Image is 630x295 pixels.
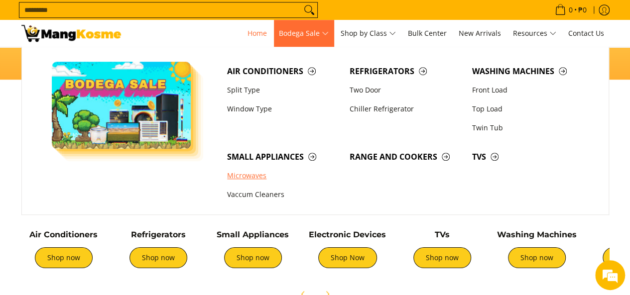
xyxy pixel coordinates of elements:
[29,230,98,239] a: Air Conditioners
[222,81,345,99] a: Split Type
[217,230,289,239] a: Small Appliances
[274,20,334,47] a: Bodega Sale
[248,28,267,38] span: Home
[309,230,386,239] a: Electronic Devices
[345,99,467,118] a: Chiller Refrigerator
[497,230,577,239] a: Washing Machines
[345,81,467,99] a: Two Door
[467,81,590,99] a: Front Load
[467,147,590,166] a: TVs
[403,20,452,47] a: Bulk Center
[279,27,329,40] span: Bodega Sale
[318,247,377,268] a: Shop Now
[413,247,471,268] a: Shop now
[222,186,345,204] a: Vaccum Cleaners
[568,28,604,38] span: Contact Us
[345,147,467,166] a: Range and Cookers
[301,2,317,17] button: Search
[563,20,609,47] a: Contact Us
[227,65,340,78] span: Air Conditioners
[21,25,121,42] img: Mang Kosme: Your Home Appliances Warehouse Sale Partner!
[243,20,272,47] a: Home
[336,20,401,47] a: Shop by Class
[454,20,506,47] a: New Arrivals
[350,65,462,78] span: Refrigerators
[459,28,501,38] span: New Arrivals
[129,247,187,268] a: Shop now
[345,62,467,81] a: Refrigerators
[508,247,566,268] a: Shop now
[467,99,590,118] a: Top Load
[35,247,93,268] a: Shop now
[131,20,609,47] nav: Main Menu
[472,65,585,78] span: Washing Machines
[131,230,186,239] a: Refrigerators
[222,147,345,166] a: Small Appliances
[435,230,450,239] a: TVs
[467,62,590,81] a: Washing Machines
[577,6,588,13] span: ₱0
[472,151,585,163] span: TVs
[567,6,574,13] span: 0
[224,247,282,268] a: Shop now
[552,4,590,15] span: •
[408,28,447,38] span: Bulk Center
[222,62,345,81] a: Air Conditioners
[52,62,191,149] img: Bodega Sale
[222,167,345,186] a: Microwaves
[227,151,340,163] span: Small Appliances
[222,99,345,118] a: Window Type
[350,151,462,163] span: Range and Cookers
[341,27,396,40] span: Shop by Class
[513,27,556,40] span: Resources
[467,118,590,137] a: Twin Tub
[508,20,561,47] a: Resources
